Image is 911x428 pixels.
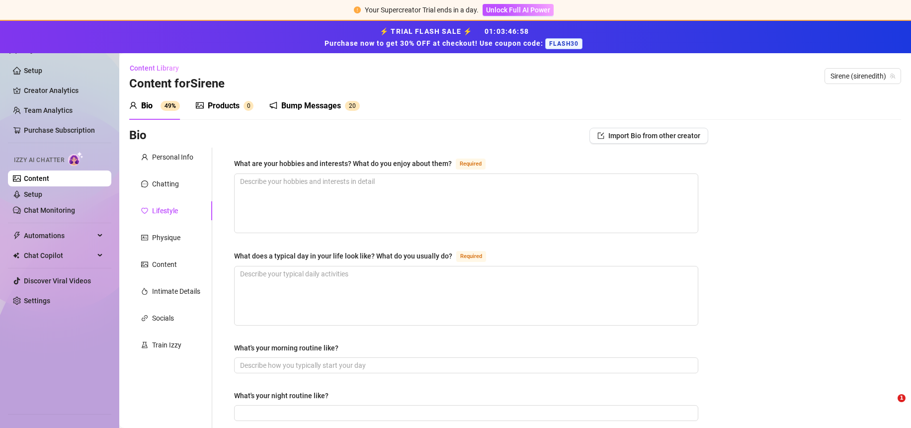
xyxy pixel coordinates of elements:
button: Import Bio from other creator [589,128,708,144]
div: Lifestyle [152,205,178,216]
strong: ⚡ TRIAL FLASH SALE ⚡ [325,27,586,47]
span: picture [196,101,204,109]
a: Chat Monitoring [24,206,75,214]
a: Unlock Full AI Power [483,6,554,14]
h3: Content for Sirene [129,76,225,92]
span: Content Library [130,64,179,72]
span: 2 [349,102,352,109]
img: AI Chatter [68,152,83,166]
label: What's your morning routine like? [234,342,345,353]
span: Required [456,251,486,262]
span: Automations [24,228,94,244]
span: Your Supercreator Trial ends in a day. [365,6,479,14]
div: Personal Info [152,152,193,163]
div: What's your morning routine like? [234,342,338,353]
a: Creator Analytics [24,83,103,98]
span: picture [141,261,148,268]
textarea: What does a typical day in your life look like? What do you usually do? [235,266,698,325]
div: Socials [152,313,174,324]
label: What are your hobbies and interests? What do you enjoy about them? [234,158,497,170]
div: Bump Messages [281,100,341,112]
div: What does a typical day in your life look like? What do you usually do? [234,251,452,261]
h3: Bio [129,128,147,144]
a: Setup [24,190,42,198]
span: Izzy AI Chatter [14,156,64,165]
span: 0 [352,102,356,109]
textarea: What are your hobbies and interests? What do you enjoy about them? [235,174,698,233]
span: Import Bio from other creator [608,132,700,140]
sup: 0 [244,101,253,111]
a: Settings [24,297,50,305]
span: team [890,73,896,79]
span: fire [141,288,148,295]
span: Unlock Full AI Power [486,6,550,14]
span: user [141,154,148,161]
span: Required [456,159,486,170]
button: Content Library [129,60,187,76]
a: Content [24,174,49,182]
div: What's your night routine like? [234,390,329,401]
div: Content [152,259,177,270]
sup: 49% [161,101,180,111]
span: idcard [141,234,148,241]
span: thunderbolt [13,232,21,240]
label: What does a typical day in your life look like? What do you usually do? [234,250,497,262]
span: notification [269,101,277,109]
span: heart [141,207,148,214]
div: Train Izzy [152,340,181,350]
span: user [129,101,137,109]
div: Physique [152,232,180,243]
span: experiment [141,342,148,348]
button: Unlock Full AI Power [483,4,554,16]
div: What are your hobbies and interests? What do you enjoy about them? [234,158,452,169]
a: Discover Viral Videos [24,277,91,285]
input: What's your morning routine like? [240,360,690,371]
label: What's your night routine like? [234,390,335,401]
a: Purchase Subscription [24,122,103,138]
strong: Purchase now to get 30% OFF at checkout! Use coupon code: [325,39,545,47]
span: import [597,132,604,139]
div: Products [208,100,240,112]
span: Sirene (sirenedith) [830,69,895,84]
div: Intimate Details [152,286,200,297]
span: message [141,180,148,187]
span: FLASH30 [545,38,582,49]
img: Chat Copilot [13,252,19,259]
a: Setup [24,67,42,75]
input: What's your night routine like? [240,408,690,419]
span: exclamation-circle [354,6,361,13]
span: 01 : 03 : 46 : 58 [485,27,529,35]
span: Chat Copilot [24,248,94,263]
iframe: Intercom live chat [877,394,901,418]
div: Chatting [152,178,179,189]
a: Team Analytics [24,106,73,114]
div: Bio [141,100,153,112]
span: 1 [898,394,906,402]
sup: 20 [345,101,360,111]
span: link [141,315,148,322]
